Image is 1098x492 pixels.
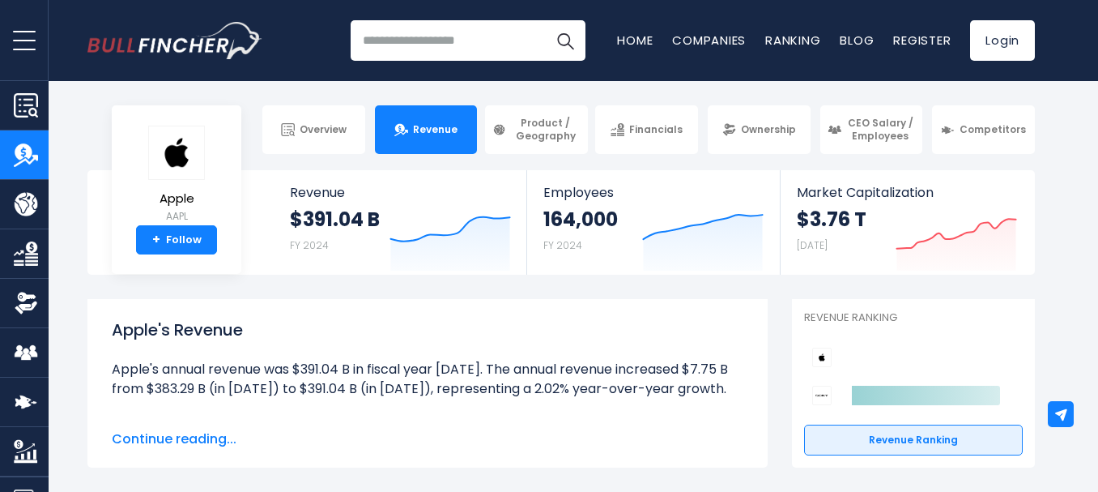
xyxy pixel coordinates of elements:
[152,233,160,247] strong: +
[148,209,205,224] small: AAPL
[932,105,1035,154] a: Competitors
[672,32,746,49] a: Companies
[543,207,618,232] strong: 164,000
[87,22,262,59] img: Bullfincher logo
[112,318,743,342] h1: Apple's Revenue
[543,238,582,252] small: FY 2024
[148,192,205,206] span: Apple
[812,348,832,367] img: Apple competitors logo
[797,185,1017,200] span: Market Capitalization
[136,225,217,255] a: +Follow
[617,32,653,49] a: Home
[797,238,828,252] small: [DATE]
[840,32,874,49] a: Blog
[112,430,743,449] span: Continue reading...
[300,123,347,136] span: Overview
[262,105,365,154] a: Overview
[511,117,581,142] span: Product / Geography
[545,20,585,61] button: Search
[87,22,262,59] a: Go to homepage
[14,291,38,315] img: Ownership
[485,105,588,154] a: Product / Geography
[960,123,1026,136] span: Competitors
[290,207,380,232] strong: $391.04 B
[804,425,1023,456] a: Revenue Ranking
[543,185,763,200] span: Employees
[765,32,820,49] a: Ranking
[893,32,951,49] a: Register
[290,238,329,252] small: FY 2024
[147,125,206,226] a: Apple AAPL
[812,386,832,405] img: Sony Group Corporation competitors logo
[797,207,866,232] strong: $3.76 T
[413,123,457,136] span: Revenue
[846,117,916,142] span: CEO Salary / Employees
[527,170,779,275] a: Employees 164,000 FY 2024
[112,360,743,399] li: Apple's annual revenue was $391.04 B in fiscal year [DATE]. The annual revenue increased $7.75 B ...
[274,170,527,275] a: Revenue $391.04 B FY 2024
[970,20,1035,61] a: Login
[781,170,1033,275] a: Market Capitalization $3.76 T [DATE]
[804,311,1023,325] p: Revenue Ranking
[820,105,923,154] a: CEO Salary / Employees
[290,185,511,200] span: Revenue
[629,123,683,136] span: Financials
[595,105,698,154] a: Financials
[741,123,796,136] span: Ownership
[112,418,743,477] li: Apple's quarterly revenue was $94.04 B in the quarter ending [DATE]. The quarterly revenue increa...
[375,105,478,154] a: Revenue
[708,105,811,154] a: Ownership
